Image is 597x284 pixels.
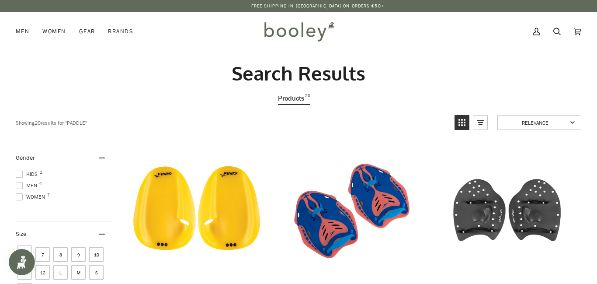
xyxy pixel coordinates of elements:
span: Size: 10 [89,247,104,262]
span: Size: 8 [53,247,68,262]
a: Sort options [497,115,581,130]
span: Gear [79,27,95,36]
span: 20 [305,92,310,104]
img: Orca Flat Training Paddle Black - Booley Galway [441,145,573,277]
span: Men [16,27,29,36]
span: 7 [47,193,50,197]
b: 20 [35,119,41,126]
h2: Search Results [16,61,581,85]
span: Brands [108,27,133,36]
span: Size: 12 [35,265,50,280]
a: Women [36,12,72,51]
a: View grid mode [455,115,469,130]
span: Size [16,230,26,238]
span: Size: M [71,265,86,280]
span: Men [16,182,40,189]
span: Size: 11 [17,265,32,280]
a: View Products Tab [278,92,310,105]
span: Relevance [503,119,567,126]
span: Size: 6 [17,245,32,260]
span: Size: L [53,265,68,280]
img: Finis Agility Floating Paddle Yellow - Booley Galway [132,145,263,277]
span: Gender [16,154,35,162]
a: Gear [73,12,102,51]
span: Size: 7 [35,247,50,262]
span: Kids [16,170,40,178]
span: Size: 9 [71,247,86,262]
img: Booley [260,19,337,44]
p: Free Shipping in [GEOGRAPHIC_DATA] on Orders €50+ [251,3,384,10]
iframe: Button to open loyalty program pop-up [9,249,35,275]
span: Women [42,27,66,36]
img: Speedo Biofuse Power Paddle Blue / Orange - Booley Galway [286,145,417,277]
span: 1 [40,170,42,175]
span: Women [16,193,48,201]
span: Size: S [89,265,104,280]
a: Men [16,12,36,51]
a: View list mode [473,115,488,130]
div: Showing results for " " [16,115,448,130]
span: 4 [39,182,42,186]
a: Brands [101,12,140,51]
